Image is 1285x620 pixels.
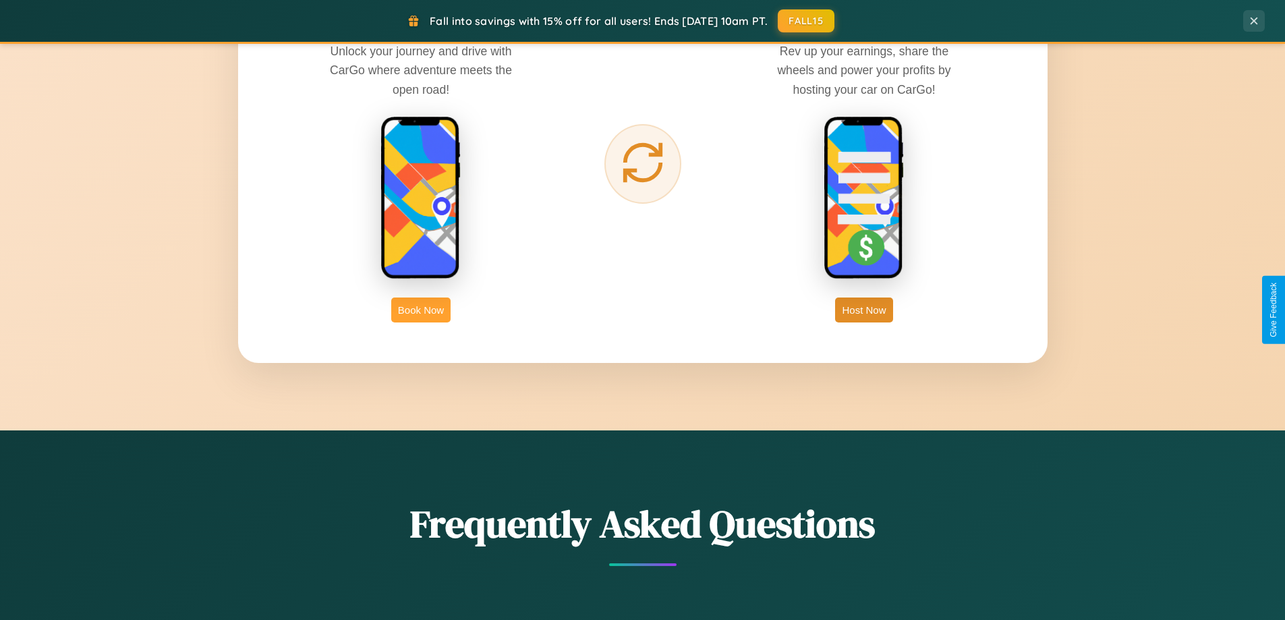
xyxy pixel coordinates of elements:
p: Unlock your journey and drive with CarGo where adventure meets the open road! [320,42,522,98]
img: rent phone [380,116,461,281]
button: Book Now [391,298,451,322]
p: Rev up your earnings, share the wheels and power your profits by hosting your car on CarGo! [763,42,965,98]
div: Give Feedback [1269,283,1278,337]
h2: Frequently Asked Questions [238,498,1048,550]
span: Fall into savings with 15% off for all users! Ends [DATE] 10am PT. [430,14,768,28]
img: host phone [824,116,905,281]
button: Host Now [835,298,892,322]
button: FALL15 [778,9,834,32]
